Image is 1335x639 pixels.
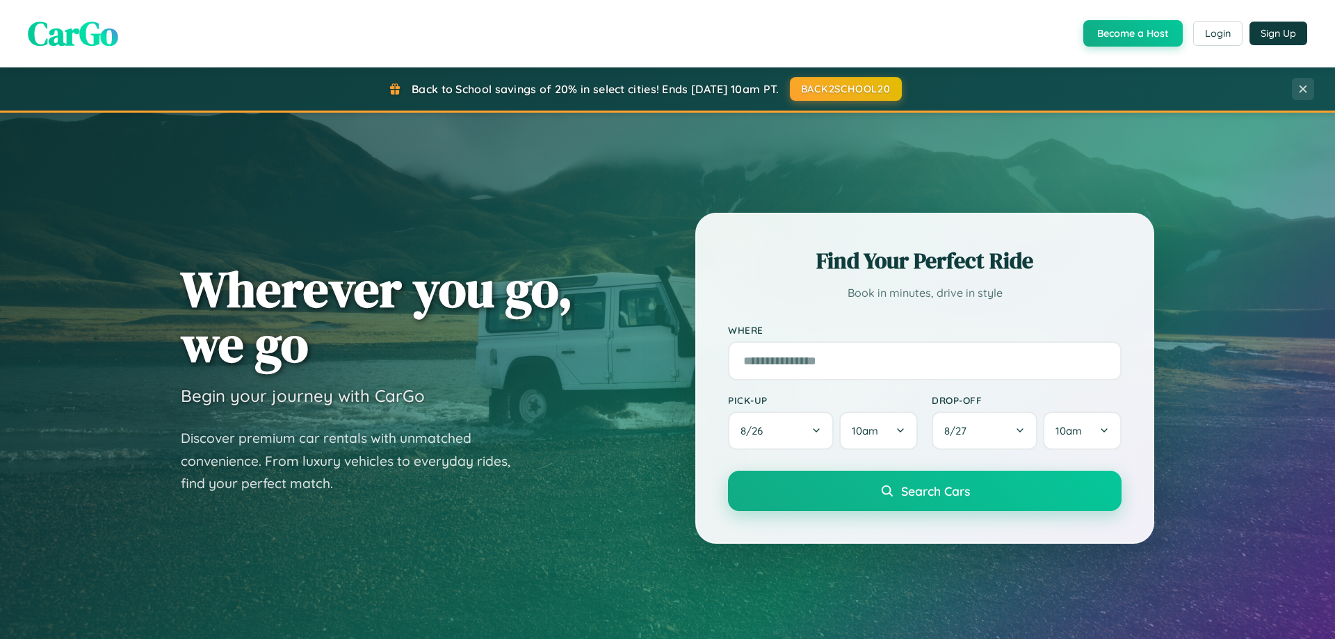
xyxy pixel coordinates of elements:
span: 8 / 27 [944,424,973,437]
p: Discover premium car rentals with unmatched convenience. From luxury vehicles to everyday rides, ... [181,427,528,495]
button: Become a Host [1083,20,1183,47]
button: Sign Up [1249,22,1307,45]
label: Where [728,324,1122,336]
span: 8 / 26 [741,424,770,437]
span: Search Cars [901,483,970,499]
button: 8/27 [932,412,1037,450]
button: 10am [1043,412,1122,450]
span: 10am [1055,424,1082,437]
label: Pick-up [728,394,918,406]
h2: Find Your Perfect Ride [728,245,1122,276]
span: CarGo [28,10,118,56]
span: 10am [852,424,878,437]
h3: Begin your journey with CarGo [181,385,425,406]
button: BACK2SCHOOL20 [790,77,902,101]
label: Drop-off [932,394,1122,406]
p: Book in minutes, drive in style [728,283,1122,303]
button: 8/26 [728,412,834,450]
button: 10am [839,412,918,450]
button: Search Cars [728,471,1122,511]
span: Back to School savings of 20% in select cities! Ends [DATE] 10am PT. [412,82,779,96]
h1: Wherever you go, we go [181,261,573,371]
button: Login [1193,21,1243,46]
